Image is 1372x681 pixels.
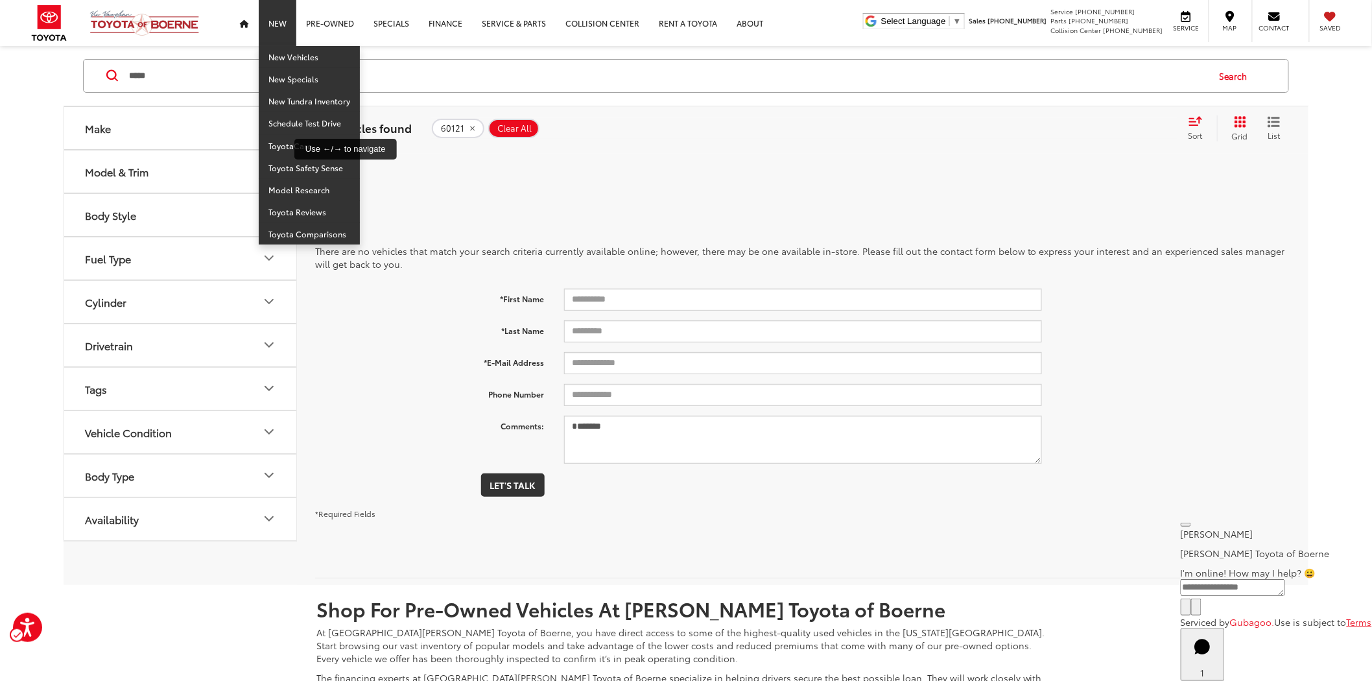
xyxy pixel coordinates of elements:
[441,123,464,134] span: 60121
[85,339,133,352] div: Drivetrain
[1181,527,1372,560] div: [PERSON_NAME][PERSON_NAME] Toyota of Boerne
[1181,628,1225,681] button: Toggle Chat Window
[315,245,1290,270] p: There are no vehicles that match your search criteria currently available online; however, there ...
[64,107,298,149] button: MakeMake
[1232,130,1248,141] span: Grid
[85,122,111,134] div: Make
[64,194,298,236] button: Body StyleBody Style
[1216,23,1244,32] span: Map
[316,626,1056,665] p: At [GEOGRAPHIC_DATA][PERSON_NAME] Toyota of Boerne, you have direct access to some of the highest...
[259,157,360,179] a: Toyota Safety Sense
[1201,666,1205,679] span: 1
[953,16,962,26] span: ▼
[259,223,360,245] a: Toyota Comparisons
[1186,630,1220,664] svg: Start Chat
[1104,25,1163,35] span: [PHONE_NUMBER]
[64,150,298,193] button: Model & TrimModel & Trim
[85,513,139,525] div: Availability
[316,598,1056,619] h2: Shop For Pre-Owned Vehicles At [PERSON_NAME] Toyota of Boerne
[261,381,277,397] div: Tags
[1217,115,1290,141] div: Submenu
[85,209,136,221] div: Body Style
[1181,615,1230,628] span: Serviced by
[89,10,200,36] img: Vic Vaughan Toyota of Boerne Boerne, TX
[1182,115,1217,141] div: Submenu
[1181,566,1372,579] div: I'm online! How may I help? 😀
[488,119,539,138] button: Clear All
[64,498,298,540] button: AvailabilityAvailability
[881,16,962,26] a: Select Language▼
[481,473,545,497] button: Let's Talk
[1182,115,1290,141] div: Page Menu
[1172,23,1201,32] span: Service
[949,16,950,26] span: ​
[128,60,1207,91] input: Search by Make, Model, or Keyword
[259,135,360,157] a: ToyotaCare
[64,455,298,497] button: Body TypeBody Type
[85,426,172,438] div: Vehicle Condition
[315,508,375,519] small: *Required Fields
[969,16,986,25] span: Sales
[881,16,946,26] span: Select Language
[1230,615,1275,628] a: Gubagoo.
[64,368,298,410] button: TagsTags
[1181,566,1316,579] span: I'm online! How may I help? 😀
[85,296,126,308] div: Cylinder
[1207,60,1266,92] button: Search
[64,237,298,280] button: Fuel TypeFuel Type
[1182,115,1217,141] button: Select sort value
[1268,130,1281,141] span: List
[64,106,297,578] div: Carousel
[259,201,360,223] a: Toyota Reviews
[85,165,148,178] div: Model & Trim
[1181,523,1191,527] button: Close
[1347,615,1372,628] a: Terms
[261,512,277,527] div: Availability
[1181,527,1372,540] p: [PERSON_NAME]
[497,123,532,134] span: Clear All
[1181,514,1372,628] div: Close[PERSON_NAME][PERSON_NAME] Toyota of BoerneI'm online! How may I help? 😀Type your messageCha...
[1181,547,1372,560] p: [PERSON_NAME] Toyota of Boerne
[261,338,277,353] div: Drivetrain
[305,384,554,400] label: Phone Number
[1217,115,1258,141] button: Grid View
[1181,599,1191,615] button: Chat with SMS
[259,112,360,134] a: Schedule Test Drive
[261,468,277,484] div: Body Type
[259,46,360,68] a: New Vehicles
[1189,130,1203,141] span: Sort
[1051,6,1074,16] span: Service
[1259,23,1290,32] span: Contact
[1069,16,1129,25] span: [PHONE_NUMBER]
[85,470,134,482] div: Body Type
[305,352,554,368] label: *E-Mail Address
[64,281,298,323] button: CylinderCylinder
[432,119,484,138] button: remove 60121
[988,16,1047,25] span: [PHONE_NUMBER]
[64,411,298,453] button: Vehicle ConditionVehicle Condition
[259,179,360,201] a: Model Research
[259,46,360,245] ul: Submenu
[261,251,277,267] div: Fuel Type
[1316,23,1345,32] span: Saved
[261,294,277,310] div: Cylinder
[64,324,298,366] button: DrivetrainDrivetrain
[1258,115,1290,141] button: List View
[305,416,554,432] label: Comments:
[315,120,412,136] span: No vehicles found
[305,289,554,305] label: *First Name
[259,68,360,90] a: New Specials
[1076,6,1135,16] span: [PHONE_NUMBER]
[259,90,360,112] a: New Tundra Inventory
[1051,25,1102,35] span: Collision Center
[1181,579,1285,596] textarea: Type your message
[1051,16,1067,25] span: Parts
[305,320,554,337] label: *Last Name
[85,252,131,265] div: Fuel Type
[1191,599,1201,615] button: Send Message
[865,15,877,27] img: Unlabelled
[85,383,107,395] div: Tags
[1275,615,1347,628] span: Use is subject to
[261,425,277,440] div: Vehicle Condition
